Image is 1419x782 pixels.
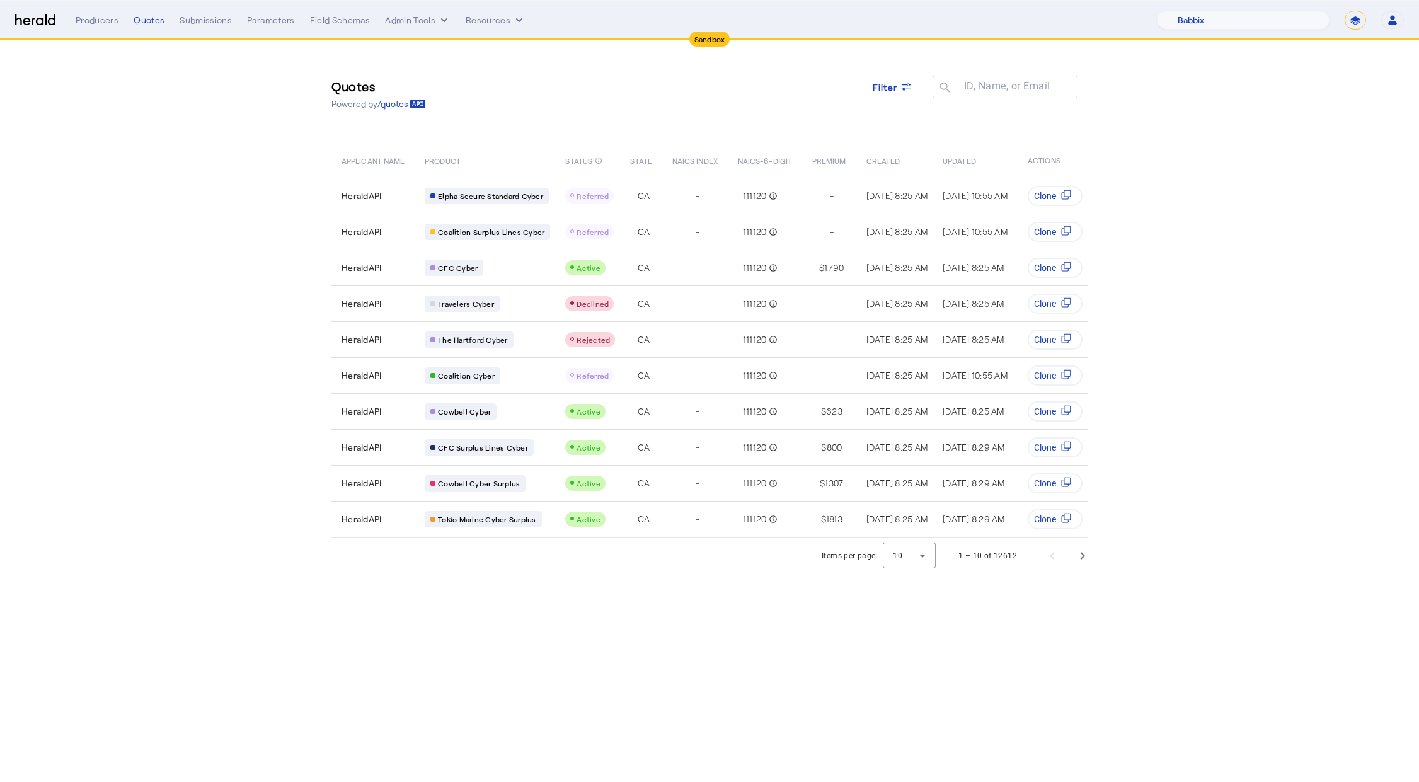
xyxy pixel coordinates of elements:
[1034,405,1056,418] span: Clone
[943,442,1005,452] span: [DATE] 8:29 AM
[638,226,650,238] span: CA
[438,335,508,345] span: The Hartford Cyber
[15,14,55,26] img: Herald Logo
[342,441,381,454] span: HeraldAPI
[866,370,928,381] span: [DATE] 8:25 AM
[696,405,699,418] span: -
[1028,222,1083,242] button: Clone
[342,297,381,310] span: HeraldAPI
[743,405,767,418] span: 111120
[377,98,426,110] a: /quotes
[830,190,834,202] span: -
[738,154,792,166] span: NAICS-6-DIGIT
[438,371,495,381] span: Coalition Cyber
[1034,441,1056,454] span: Clone
[866,442,928,452] span: [DATE] 8:25 AM
[638,262,650,274] span: CA
[821,513,826,526] span: $
[342,369,381,382] span: HeraldAPI
[827,441,842,454] span: 800
[696,513,699,526] span: -
[310,14,371,26] div: Field Schemas
[1028,509,1083,529] button: Clone
[577,479,600,488] span: Active
[766,333,778,346] mat-icon: info_outline
[743,477,767,490] span: 111120
[812,154,846,166] span: PREMIUM
[866,334,928,345] span: [DATE] 8:25 AM
[743,226,767,238] span: 111120
[820,477,825,490] span: $
[766,369,778,382] mat-icon: info_outline
[638,477,650,490] span: CA
[943,334,1004,345] span: [DATE] 8:25 AM
[873,81,898,94] span: Filter
[342,154,405,166] span: APPLICANT NAME
[943,370,1008,381] span: [DATE] 10:55 AM
[331,78,426,95] h3: Quotes
[342,190,381,202] span: HeraldAPI
[866,478,928,488] span: [DATE] 8:25 AM
[1034,477,1056,490] span: Clone
[638,190,650,202] span: CA
[331,142,1176,538] table: Table view of all quotes submitted by your platform
[943,298,1004,309] span: [DATE] 8:25 AM
[766,513,778,526] mat-icon: info_outline
[638,369,650,382] span: CA
[943,226,1008,237] span: [DATE] 10:55 AM
[438,442,528,452] span: CFC Surplus Lines Cyber
[1034,333,1056,346] span: Clone
[821,441,826,454] span: $
[438,227,544,237] span: Coalition Surplus Lines Cyber
[577,263,600,272] span: Active
[830,369,834,382] span: -
[943,262,1004,273] span: [DATE] 8:25 AM
[821,405,826,418] span: $
[743,513,767,526] span: 111120
[577,227,609,236] span: Referred
[466,14,526,26] button: Resources dropdown menu
[247,14,295,26] div: Parameters
[1028,473,1083,493] button: Clone
[1034,262,1056,274] span: Clone
[766,297,778,310] mat-icon: info_outline
[1034,190,1056,202] span: Clone
[866,262,928,273] span: [DATE] 8:25 AM
[943,190,1008,201] span: [DATE] 10:55 AM
[866,154,900,166] span: CREATED
[866,190,928,201] span: [DATE] 8:25 AM
[830,226,834,238] span: -
[1028,186,1083,206] button: Clone
[743,369,767,382] span: 111120
[342,333,381,346] span: HeraldAPI
[696,262,699,274] span: -
[689,32,730,47] div: Sandbox
[342,405,381,418] span: HeraldAPI
[822,549,878,562] div: Items per page:
[696,369,699,382] span: -
[1028,330,1083,350] button: Clone
[696,226,699,238] span: -
[696,190,699,202] span: -
[180,14,232,26] div: Submissions
[1028,365,1083,386] button: Clone
[1067,541,1098,571] button: Next page
[866,226,928,237] span: [DATE] 8:25 AM
[438,299,494,309] span: Travelers Cyber
[943,154,976,166] span: UPDATED
[824,262,844,274] span: 1790
[425,154,461,166] span: PRODUCT
[565,154,592,166] span: STATUS
[342,226,381,238] span: HeraldAPI
[1028,437,1083,457] button: Clone
[826,405,842,418] span: 623
[638,513,650,526] span: CA
[830,333,834,346] span: -
[630,154,652,166] span: STATE
[933,81,954,96] mat-icon: search
[766,226,778,238] mat-icon: info_outline
[1034,369,1056,382] span: Clone
[331,98,426,110] p: Powered by
[1018,142,1088,178] th: ACTIONS
[866,298,928,309] span: [DATE] 8:25 AM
